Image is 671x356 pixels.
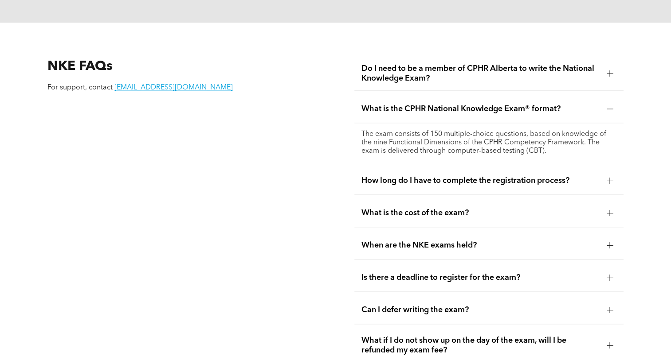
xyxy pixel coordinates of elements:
[361,305,600,315] span: Can I defer writing the exam?
[361,104,600,114] span: What is the CPHR National Knowledge Exam® format?
[361,336,600,355] span: What if I do not show up on the day of the exam, will I be refunded my exam fee?
[361,273,600,282] span: Is there a deadline to register for the exam?
[47,84,113,91] span: For support, contact
[361,130,616,155] p: The exam consists of 150 multiple-choice questions, based on knowledge of the nine Functional Dim...
[361,176,600,186] span: How long do I have to complete the registration process?
[361,64,600,83] span: Do I need to be a member of CPHR Alberta to write the National Knowledge Exam?
[361,240,600,250] span: When are the NKE exams held?
[47,60,113,73] span: NKE FAQs
[361,208,600,218] span: What is the cost of the exam?
[114,84,233,91] a: [EMAIL_ADDRESS][DOMAIN_NAME]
